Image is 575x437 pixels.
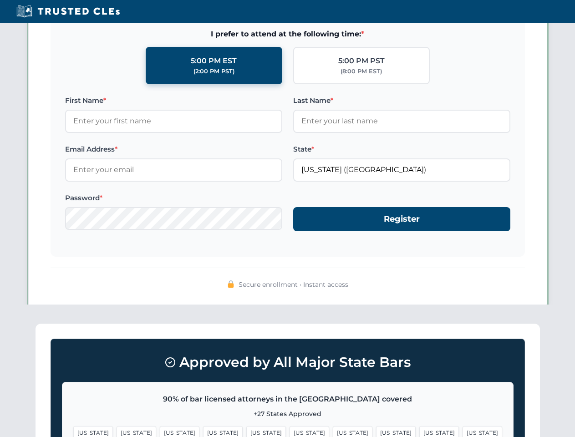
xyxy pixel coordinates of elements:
[73,393,502,405] p: 90% of bar licensed attorneys in the [GEOGRAPHIC_DATA] covered
[293,144,510,155] label: State
[239,279,348,290] span: Secure enrollment • Instant access
[191,55,237,67] div: 5:00 PM EST
[293,110,510,132] input: Enter your last name
[65,28,510,40] span: I prefer to attend at the following time:
[293,158,510,181] input: Florida (FL)
[65,144,282,155] label: Email Address
[293,207,510,231] button: Register
[338,55,385,67] div: 5:00 PM PST
[73,409,502,419] p: +27 States Approved
[65,193,282,203] label: Password
[65,110,282,132] input: Enter your first name
[65,158,282,181] input: Enter your email
[193,67,234,76] div: (2:00 PM PST)
[227,280,234,288] img: 🔒
[62,350,514,375] h3: Approved by All Major State Bars
[65,95,282,106] label: First Name
[14,5,122,18] img: Trusted CLEs
[341,67,382,76] div: (8:00 PM EST)
[293,95,510,106] label: Last Name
